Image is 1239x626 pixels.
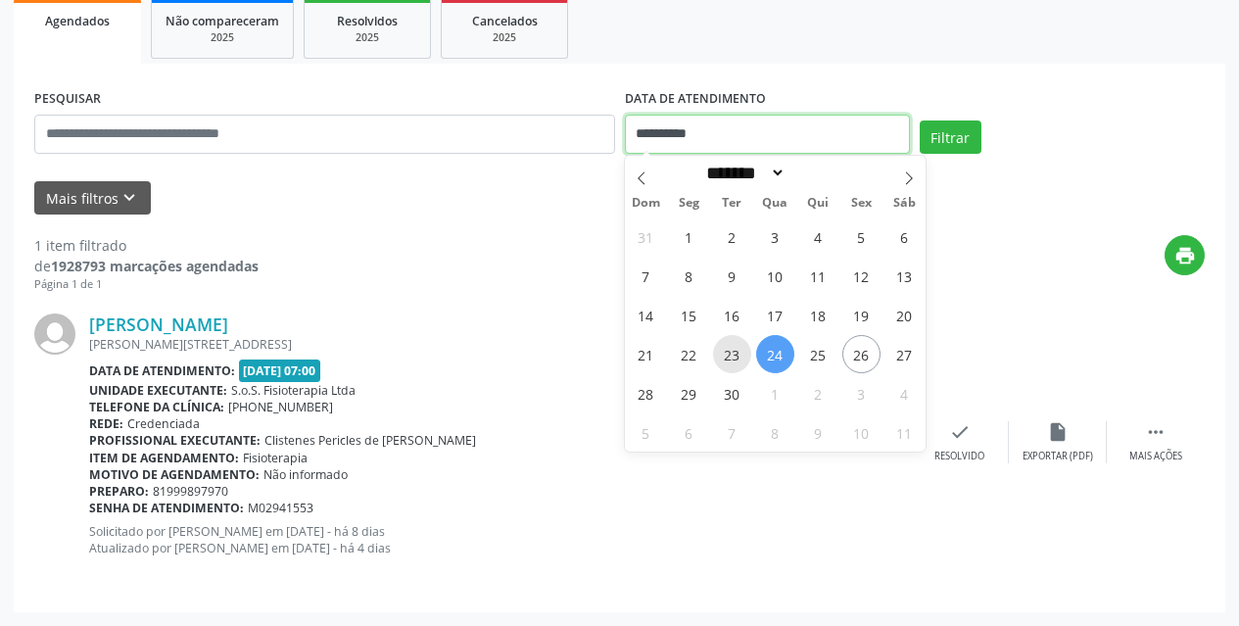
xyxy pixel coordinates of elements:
[625,84,766,115] label: DATA DE ATENDIMENTO
[127,415,200,432] span: Credenciada
[799,413,837,452] span: Outubro 9, 2025
[231,382,356,399] span: S.o.S. Fisioterapia Ltda
[166,13,279,29] span: Não compareceram
[885,257,924,295] span: Setembro 13, 2025
[842,335,881,373] span: Setembro 26, 2025
[89,523,911,556] p: Solicitado por [PERSON_NAME] em [DATE] - há 8 dias Atualizado por [PERSON_NAME] em [DATE] - há 4 ...
[885,335,924,373] span: Setembro 27, 2025
[89,483,149,500] b: Preparo:
[842,257,881,295] span: Setembro 12, 2025
[670,413,708,452] span: Outubro 6, 2025
[710,197,753,210] span: Ter
[89,466,260,483] b: Motivo de agendamento:
[1023,450,1093,463] div: Exportar (PDF)
[34,276,259,293] div: Página 1 de 1
[799,335,837,373] span: Setembro 25, 2025
[1129,450,1182,463] div: Mais ações
[799,296,837,334] span: Setembro 18, 2025
[713,296,751,334] span: Setembro 16, 2025
[625,197,668,210] span: Dom
[756,257,794,295] span: Setembro 10, 2025
[667,197,710,210] span: Seg
[318,30,416,45] div: 2025
[34,84,101,115] label: PESQUISAR
[1174,245,1196,266] i: print
[799,257,837,295] span: Setembro 11, 2025
[670,257,708,295] span: Setembro 8, 2025
[239,360,321,382] span: [DATE] 07:00
[799,374,837,412] span: Outubro 2, 2025
[756,413,794,452] span: Outubro 8, 2025
[713,413,751,452] span: Outubro 7, 2025
[153,483,228,500] span: 81999897970
[89,313,228,335] a: [PERSON_NAME]
[842,413,881,452] span: Outubro 10, 2025
[89,450,239,466] b: Item de agendamento:
[756,335,794,373] span: Setembro 24, 2025
[89,500,244,516] b: Senha de atendimento:
[756,217,794,256] span: Setembro 3, 2025
[885,413,924,452] span: Outubro 11, 2025
[263,466,348,483] span: Não informado
[627,296,665,334] span: Setembro 14, 2025
[455,30,553,45] div: 2025
[627,413,665,452] span: Outubro 5, 2025
[713,257,751,295] span: Setembro 9, 2025
[700,163,786,183] select: Month
[713,335,751,373] span: Setembro 23, 2025
[949,421,971,443] i: check
[89,432,261,449] b: Profissional executante:
[89,336,911,353] div: [PERSON_NAME][STREET_ADDRESS]
[627,374,665,412] span: Setembro 28, 2025
[627,335,665,373] span: Setembro 21, 2025
[34,235,259,256] div: 1 item filtrado
[796,197,839,210] span: Qui
[713,217,751,256] span: Setembro 2, 2025
[51,257,259,275] strong: 1928793 marcações agendadas
[472,13,538,29] span: Cancelados
[670,335,708,373] span: Setembro 22, 2025
[248,500,313,516] span: M02941553
[885,374,924,412] span: Outubro 4, 2025
[670,296,708,334] span: Setembro 15, 2025
[45,13,110,29] span: Agendados
[753,197,796,210] span: Qua
[264,432,476,449] span: Clistenes Pericles de [PERSON_NAME]
[920,120,981,154] button: Filtrar
[89,399,224,415] b: Telefone da clínica:
[166,30,279,45] div: 2025
[1165,235,1205,275] button: print
[882,197,926,210] span: Sáb
[842,374,881,412] span: Outubro 3, 2025
[34,256,259,276] div: de
[89,382,227,399] b: Unidade executante:
[627,257,665,295] span: Setembro 7, 2025
[119,187,140,209] i: keyboard_arrow_down
[243,450,308,466] span: Fisioterapia
[228,399,333,415] span: [PHONE_NUMBER]
[89,415,123,432] b: Rede:
[786,163,850,183] input: Year
[842,296,881,334] span: Setembro 19, 2025
[842,217,881,256] span: Setembro 5, 2025
[670,217,708,256] span: Setembro 1, 2025
[885,296,924,334] span: Setembro 20, 2025
[89,362,235,379] b: Data de atendimento:
[799,217,837,256] span: Setembro 4, 2025
[627,217,665,256] span: Agosto 31, 2025
[34,181,151,216] button: Mais filtroskeyboard_arrow_down
[34,313,75,355] img: img
[934,450,984,463] div: Resolvido
[670,374,708,412] span: Setembro 29, 2025
[756,374,794,412] span: Outubro 1, 2025
[839,197,882,210] span: Sex
[756,296,794,334] span: Setembro 17, 2025
[337,13,398,29] span: Resolvidos
[885,217,924,256] span: Setembro 6, 2025
[713,374,751,412] span: Setembro 30, 2025
[1047,421,1069,443] i: insert_drive_file
[1145,421,1167,443] i: 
